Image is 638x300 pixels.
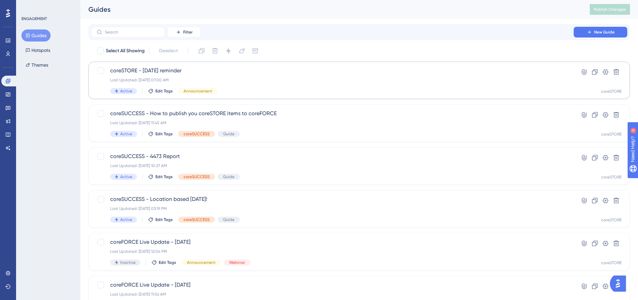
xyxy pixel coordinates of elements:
[148,174,173,179] button: Edit Tags
[610,274,630,294] iframe: UserGuiding AI Assistant Launcher
[110,249,555,254] div: Last Updated: [DATE] 12:04 PM
[594,29,615,35] span: New Guide
[601,260,622,266] div: coreSTORE
[120,217,132,222] span: Active
[183,29,193,35] span: Filter
[16,2,42,10] span: Need Help?
[120,174,132,179] span: Active
[110,206,555,211] div: Last Updated: [DATE] 03:19 PM
[110,163,555,168] div: Last Updated: [DATE] 10:27 AM
[155,174,173,179] span: Edit Tags
[120,88,132,94] span: Active
[21,16,47,21] div: ENGAGEMENT
[153,45,184,57] button: Deselect
[21,59,52,71] button: Themes
[110,109,555,118] span: coreSUCCESS - How to publish you coreSTORE items to coreFORCE
[148,131,173,137] button: Edit Tags
[110,195,555,203] span: coreSUCCESS - Location based [DATE]!
[590,4,630,15] button: Publish Changes
[594,7,626,12] span: Publish Changes
[574,27,627,37] button: New Guide
[110,67,555,75] span: coreSTORE - [DATE] reminder
[184,217,210,222] span: coreSUCCESS
[229,260,245,265] span: Webinar
[110,152,555,160] span: coreSUCCESS - 4473 Report
[223,217,234,222] span: Guide
[148,217,173,222] button: Edit Tags
[601,132,622,137] div: coreSTORE
[184,174,210,179] span: coreSUCCESS
[21,44,54,56] button: Hotspots
[155,131,173,137] span: Edit Tags
[223,131,234,137] span: Guide
[601,174,622,180] div: coreSTORE
[47,3,49,9] div: 4
[110,77,555,83] div: Last Updated: [DATE] 07:00 AM
[184,88,212,94] span: Announcement
[184,131,210,137] span: coreSUCCESS
[120,131,132,137] span: Active
[159,47,178,55] span: Deselect
[110,281,555,289] span: coreFORCE Live Update - [DATE]
[106,47,145,55] span: Select All Showing
[155,88,173,94] span: Edit Tags
[88,5,573,14] div: Guides
[110,120,555,126] div: Last Updated: [DATE] 11:45 AM
[223,174,234,179] span: Guide
[110,292,555,297] div: Last Updated: [DATE] 11:56 AM
[601,89,622,94] div: coreSTORE
[110,238,555,246] span: coreFORCE Live Update - [DATE]
[159,260,176,265] span: Edit Tags
[105,30,159,34] input: Search
[21,29,51,42] button: Guides
[151,260,176,265] button: Edit Tags
[120,260,136,265] span: Inactive
[167,27,201,37] button: Filter
[601,217,622,223] div: coreSTORE
[155,217,173,222] span: Edit Tags
[187,260,216,265] span: Announcement
[148,88,173,94] button: Edit Tags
